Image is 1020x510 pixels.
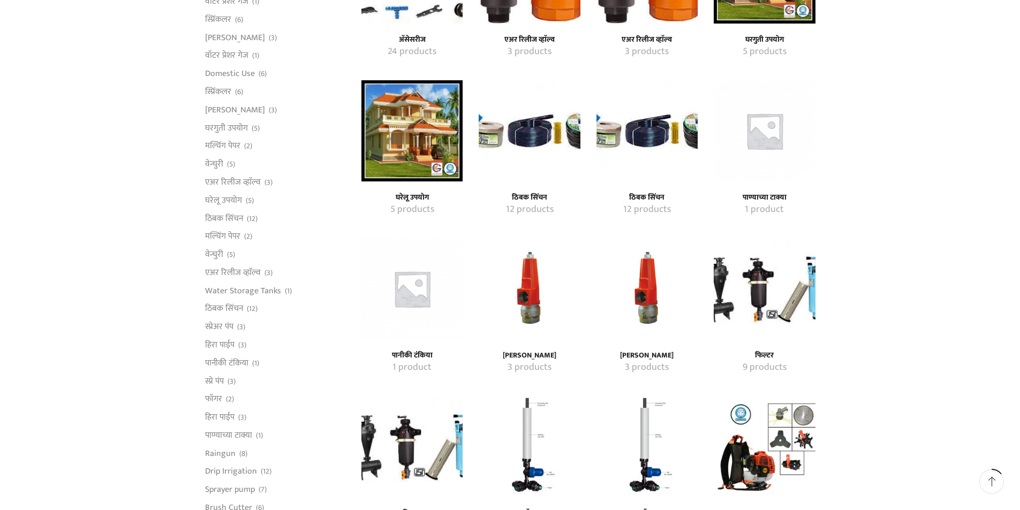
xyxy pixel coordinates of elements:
a: Visit product category प्रेशर रिलीफ व्हाॅल्व [490,351,568,360]
img: फॉगर [596,396,698,497]
a: Visit product category घरेलू उपयोग [373,203,451,217]
a: Visit product category अ‍ॅसेसरीज [373,45,451,59]
mark: 1 product [392,361,432,375]
span: (12) [261,466,271,477]
h4: पाण्याच्या टाक्या [726,193,803,202]
span: (12) [247,303,258,314]
a: Visit product category ब्रश कटर [714,396,815,497]
a: Visit product category प्रेशर रिलीफ व्हाॅल्व [596,238,698,339]
a: Water Storage Tanks [205,281,281,300]
h4: अ‍ॅसेसरीज [373,35,451,44]
a: Domestic Use [205,65,255,83]
mark: 9 products [743,361,787,375]
img: ब्रश कटर [714,396,815,497]
a: वॉटर प्रेशर गेज [205,47,248,65]
a: घरेलू उपयोग [205,191,242,209]
a: मल्चिंग पेपर [205,227,240,246]
a: Visit product category अ‍ॅसेसरीज [373,35,451,44]
span: (3) [265,177,273,188]
a: Visit product category घरगुती उपयोग [726,45,803,59]
a: Visit product category घरेलू उपयोग [373,193,451,202]
span: (6) [235,14,243,25]
mark: 5 products [390,203,434,217]
img: ठिबक सिंचन [596,80,698,181]
span: (3) [237,322,245,332]
span: (5) [227,159,235,170]
span: (5) [227,249,235,260]
mark: 3 products [508,45,551,59]
a: Visit product category प्रेशर रिलीफ व्हाॅल्व [608,361,686,375]
a: एअर रिलीज व्हाॅल्व [205,173,261,191]
h4: एअर रिलीज व्हाॅल्व [608,35,686,44]
h4: ठिबक सिंचन [608,193,686,202]
a: Visit product category प्रेशर रिलीफ व्हाॅल्व [608,351,686,360]
a: Visit product category ठिबक सिंचन [608,193,686,202]
span: (1) [285,286,292,296]
a: Sprayer pump [205,481,255,499]
mark: 24 products [388,45,436,59]
a: Visit product category पाण्याच्या टाक्या [726,203,803,217]
span: (1) [252,50,259,61]
a: Visit product category फिल्टर [726,351,803,360]
a: Visit product category प्रेशर रिलीफ व्हाॅल्व [479,238,580,339]
a: Visit product category ठिबक सिंचन [479,80,580,181]
a: वेन्चुरी [205,246,223,264]
a: Visit product category फिल्टर [714,238,815,339]
a: Visit product category पानीकी टंकिया [373,351,451,360]
img: प्रेशर रिलीफ व्हाॅल्व [479,238,580,339]
img: फिल्टर [714,238,815,339]
a: एअर रिलीज व्हाॅल्व [205,263,261,281]
a: घरगुती उपयोग [205,119,248,137]
img: पाण्याच्या टाक्या [714,80,815,181]
a: Visit product category ठिबक सिंचन [608,203,686,217]
h4: [PERSON_NAME] [490,351,568,360]
span: (1) [252,358,259,369]
a: स्प्रिंकलर [205,83,231,101]
a: हिरा पाईप [205,336,235,354]
a: Visit product category फिल्टर [726,361,803,375]
img: फॉगर [479,396,580,497]
a: Visit product category पाण्याच्या टाक्या [726,193,803,202]
span: (3) [238,340,246,351]
a: ठिबक सिंचन [205,300,243,318]
a: Visit product category ठिबक सिंचन [490,203,568,217]
img: पानीकी टंकिया [361,238,463,339]
span: (1) [256,430,263,441]
a: मल्चिंग पेपर [205,137,240,155]
mark: 12 products [506,203,554,217]
a: पाण्याच्या टाक्या [205,426,252,444]
span: (6) [235,87,243,97]
a: वेन्चुरी [205,155,223,173]
a: स्प्रे पंप [205,372,224,390]
mark: 1 product [745,203,784,217]
span: (8) [239,448,247,459]
span: (3) [269,105,277,116]
span: (12) [247,214,258,224]
a: [PERSON_NAME] [205,101,265,119]
a: Raingun [205,444,236,462]
a: स्प्रेअर पंप [205,318,233,336]
h4: फिल्टर [726,351,803,360]
a: Visit product category प्रेशर रिलीफ व्हाॅल्व [490,361,568,375]
mark: 12 products [623,203,671,217]
a: Visit product category एअर रिलीज व्हाॅल्व [608,35,686,44]
a: Visit product category घरेलू उपयोग [361,80,463,181]
img: प्रेशर रिलीफ व्हाॅल्व [596,238,698,339]
h4: एअर रिलीज व्हाॅल्व [490,35,568,44]
a: [PERSON_NAME] [205,28,265,47]
a: Visit product category पानीकी टंकिया [373,361,451,375]
span: (2) [226,394,234,405]
span: (2) [244,141,252,151]
img: फिल्टर [361,396,463,497]
a: ठिबक सिंचन [205,209,243,227]
a: Visit product category पानीकी टंकिया [361,238,463,339]
h4: [PERSON_NAME] [608,351,686,360]
span: (6) [259,68,267,79]
mark: 3 products [625,45,669,59]
img: घरेलू उपयोग [361,80,463,181]
span: (5) [252,123,260,134]
a: Visit product category पाण्याच्या टाक्या [714,80,815,181]
h4: पानीकी टंकिया [373,351,451,360]
a: Visit product category ठिबक सिंचन [596,80,698,181]
mark: 5 products [743,45,787,59]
